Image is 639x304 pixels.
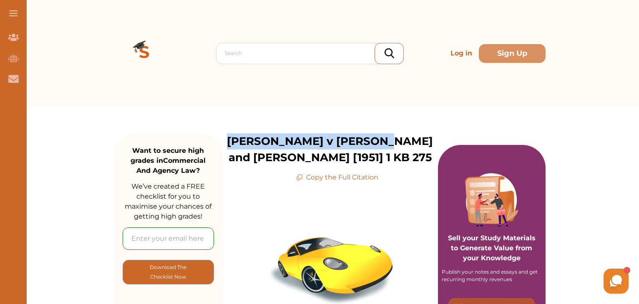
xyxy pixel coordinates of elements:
p: Download The Checklist Now [140,262,197,282]
span: We’ve created a FREE checklist for you to maximise your chances of getting high grades! [125,182,211,220]
button: [object Object] [123,260,214,284]
img: search_icon [385,48,394,58]
iframe: HelpCrunch [439,267,631,296]
p: Log in [447,45,475,62]
p: Sell your Study Materials to Generate Value from your Knowledge [446,210,538,263]
input: Enter your email here [123,227,214,250]
p: [PERSON_NAME] v [PERSON_NAME] and [PERSON_NAME] [1951] 1 KB 275 [222,133,438,166]
img: Purple card image [465,173,518,227]
img: Logo [114,23,174,83]
strong: Want to secure high grades in Commercial And Agency Law ? [131,147,206,174]
p: Copy the Full Citation [296,172,378,182]
button: Sign Up [479,44,546,63]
